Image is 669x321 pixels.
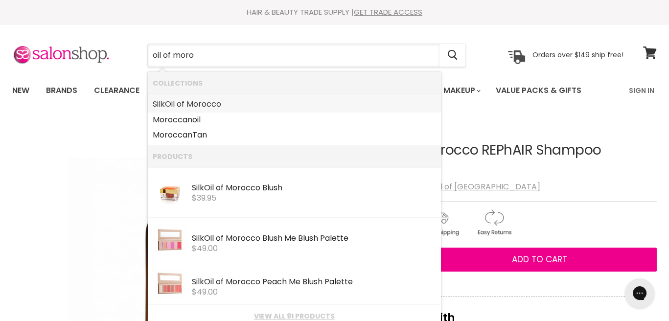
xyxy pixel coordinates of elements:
[153,114,173,125] b: Moro
[360,181,540,192] span: See more from
[153,129,173,140] b: Moro
[148,127,441,145] li: Collections: MoroccanTan
[153,127,436,143] a: ccanTan
[153,96,436,112] a: Silk cco
[147,44,466,67] form: Product
[148,44,439,67] input: Search
[216,276,224,287] b: of
[148,261,441,305] li: Products: Silk Oil of Morocco Peach Me Blush Palette
[192,183,436,194] div: Silk cco Blush
[422,248,657,272] button: Add to cart
[488,80,589,101] a: Value Packs & Gifts
[148,72,441,94] li: Collections
[226,182,246,193] b: Moro
[468,207,520,237] img: returns.gif
[87,80,147,101] a: Clearance
[192,243,218,254] span: $49.00
[165,98,175,110] b: Oil
[216,182,224,193] b: of
[226,232,246,244] b: Moro
[192,277,436,288] div: Silk cco Peach Me Blush Palette
[148,218,441,261] li: Products: Silk Oil of Morocco Blush Me Blush Palette
[186,98,207,110] b: Moro
[216,232,224,244] b: of
[354,7,422,17] a: GET TRADE ACCESS
[5,76,606,105] ul: Main menu
[153,223,187,257] img: 01-FERNANDO_BLUSHME-095-SILKOILOFMOROCCO-0980.webp
[439,44,465,67] button: Search
[532,50,623,59] p: Orders over $149 ship free!
[156,172,184,213] img: blush-flame_200x.jpg
[148,145,441,167] li: Products
[226,276,246,287] b: Moro
[204,276,214,287] b: Oil
[153,312,436,320] a: View all 91 products
[148,112,441,128] li: Collections: Moroccanoil
[418,181,540,192] a: Silk Oil of [GEOGRAPHIC_DATA]
[192,192,216,204] span: $39.95
[153,112,436,128] a: ccan
[620,275,659,311] iframe: Gorgias live chat messenger
[512,253,567,265] span: Add to cart
[204,182,214,193] b: Oil
[153,266,187,300] img: 03-FERNANDO_PEACHME-095-SILKOILOFMOROCCO-0995.webp
[623,80,660,101] a: Sign In
[5,80,37,101] a: New
[192,114,201,125] b: oil
[436,80,486,101] a: Makeup
[148,94,441,112] li: Collections: Silk Oil of Morocco
[192,234,436,244] div: Silk cco Blush Me Blush Palette
[177,98,185,110] b: of
[39,80,85,101] a: Brands
[204,232,214,244] b: Oil
[360,143,657,158] h1: Silk Oil of Morocco REPhAIR Shampoo
[148,167,441,218] li: Products: Silk Oil of Morocco Blush
[192,286,218,298] span: $49.00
